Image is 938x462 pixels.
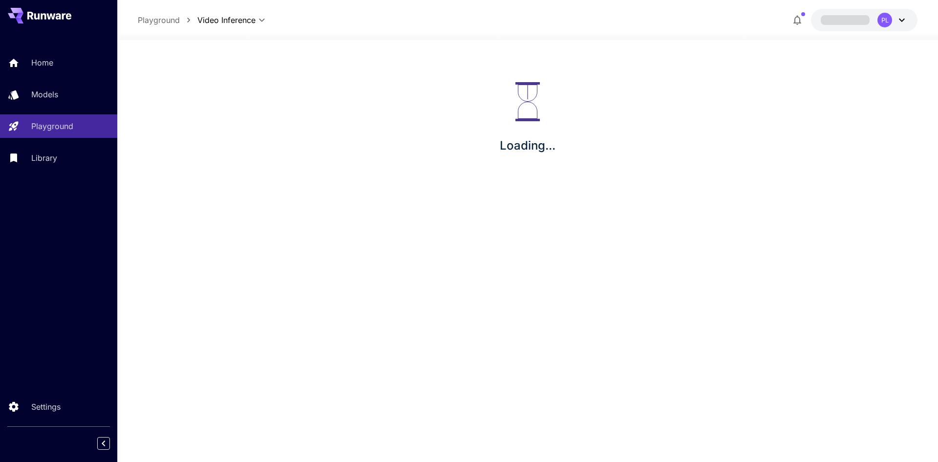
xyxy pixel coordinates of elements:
div: Collapse sidebar [105,435,117,452]
button: PL [811,9,917,31]
p: Home [31,57,53,68]
p: Library [31,152,57,164]
button: Collapse sidebar [97,437,110,450]
p: Models [31,88,58,100]
span: Video Inference [197,14,256,26]
p: Loading... [500,137,555,154]
a: Playground [138,14,180,26]
p: Settings [31,401,61,413]
div: PL [877,13,892,27]
p: Playground [31,120,73,132]
nav: breadcrumb [138,14,197,26]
